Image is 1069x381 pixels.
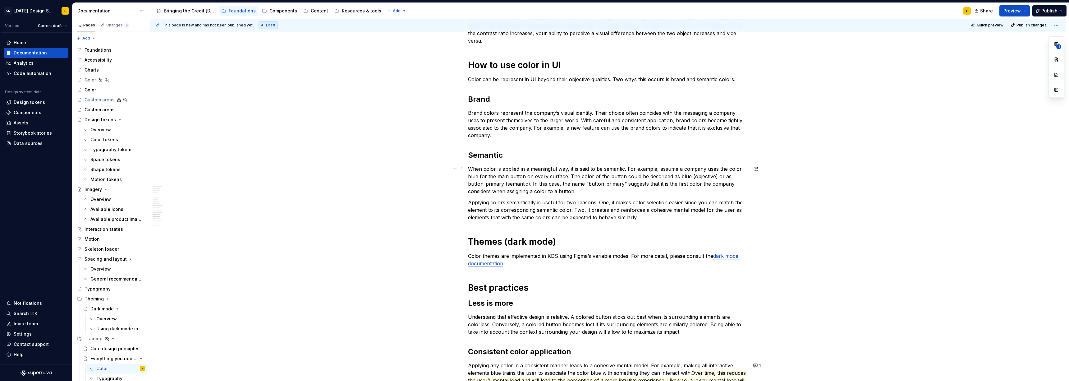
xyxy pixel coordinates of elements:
span: Current draft [38,23,62,28]
a: Design tokens [4,97,68,107]
a: Resources & tools [332,6,384,16]
div: Training [75,334,147,344]
div: Space tokens [90,156,120,163]
div: Color [96,365,108,372]
a: Storybook stories [4,128,68,138]
a: Spacing and layout [75,254,147,264]
div: Design tokens [14,99,45,105]
div: Everything you need to know [90,355,137,362]
button: Notifications [4,298,68,308]
div: Typography tokens [90,146,133,153]
a: General recommendations [80,274,147,284]
div: Motion [85,236,100,242]
div: Training [85,336,103,342]
div: Foundations [229,8,256,14]
div: Storybook stories [14,130,52,136]
div: Home [14,39,26,46]
a: Invite team [4,319,68,329]
a: Color [75,85,147,95]
div: Color [85,87,96,93]
span: This page is new and has not been published yet. [163,23,254,28]
button: Help [4,350,68,360]
div: Spacing and layout [85,256,127,262]
div: Motion tokens [90,176,122,183]
a: Home [4,38,68,48]
a: Components [259,6,300,16]
button: CK[DATE] Design SystemF [1,4,71,17]
a: Color [75,75,147,85]
div: Core design principles [90,346,140,352]
span: 5 [124,23,129,28]
div: Resources & tools [342,8,381,14]
p: Applying colors semantically is useful for two reasons. One, it makes color selection easier sinc... [468,199,748,221]
a: Components [4,108,68,118]
div: Search ⌘K [14,310,37,317]
a: Analytics [4,58,68,68]
div: General recommendations [90,276,142,282]
button: Add [385,7,408,15]
div: Version [5,23,19,28]
div: Overview [90,196,111,202]
span: Publish changes [1016,23,1047,28]
a: Overview [80,125,147,135]
div: [DATE] Design System [14,8,54,14]
a: Code automation [4,68,68,78]
a: Assets [4,118,68,128]
button: Add [75,34,98,43]
div: Page tree [154,5,384,17]
div: Design system data [5,90,42,95]
button: Quick preview [969,21,1006,30]
a: Foundations [219,6,258,16]
button: Publish [1032,5,1067,16]
div: CK [4,7,12,15]
span: Share [980,8,993,14]
h2: Less is more [468,298,748,308]
div: Overview [96,316,117,322]
a: Data sources [4,138,68,148]
a: Bringing the Credit [DATE] brand to life across products [154,6,218,16]
a: Interaction states [75,224,147,234]
div: Available icons [90,206,123,212]
a: ColorF [86,364,147,374]
a: Settings [4,329,68,339]
div: Shape tokens [90,166,121,173]
a: Overview [80,264,147,274]
h1: How to use color in UI [468,59,748,71]
a: Typography tokens [80,145,147,155]
a: Available icons [80,204,147,214]
button: Contact support [4,339,68,349]
div: F [64,8,66,13]
a: Space tokens [80,155,147,165]
button: 1 [751,361,764,370]
button: Publish changes [1009,21,1049,30]
p: Color themes are implemented in KDS using Figma’s variable modes. For more detail, please consult... [468,252,748,267]
div: Assets [14,120,28,126]
h1: Best practices [468,282,748,293]
div: Imagery [85,186,102,193]
svg: Supernova Logo [21,370,52,376]
div: F [966,8,968,13]
div: Bringing the Credit [DATE] brand to life across products [164,8,215,14]
h2: Semantic [468,150,748,160]
a: Design tokens [75,115,147,125]
a: Using dark mode in Figma [86,324,147,334]
div: Charts [85,67,99,73]
a: Charts [75,65,147,75]
a: Overview [80,194,147,204]
div: Design tokens [85,117,116,123]
div: Dark mode [90,306,114,312]
span: Add [82,36,90,41]
div: Overview [90,127,111,133]
div: Color tokens [90,137,118,143]
div: Typography [85,286,111,292]
span: 1 [759,363,761,368]
div: Notifications [14,300,42,306]
div: Available product imagery [90,216,142,222]
span: Add [393,8,401,13]
h1: Themes (dark mode) [468,236,748,247]
div: Components [14,109,41,116]
a: Accessibility [75,55,147,65]
div: Settings [14,331,32,337]
a: Documentation [4,48,68,58]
